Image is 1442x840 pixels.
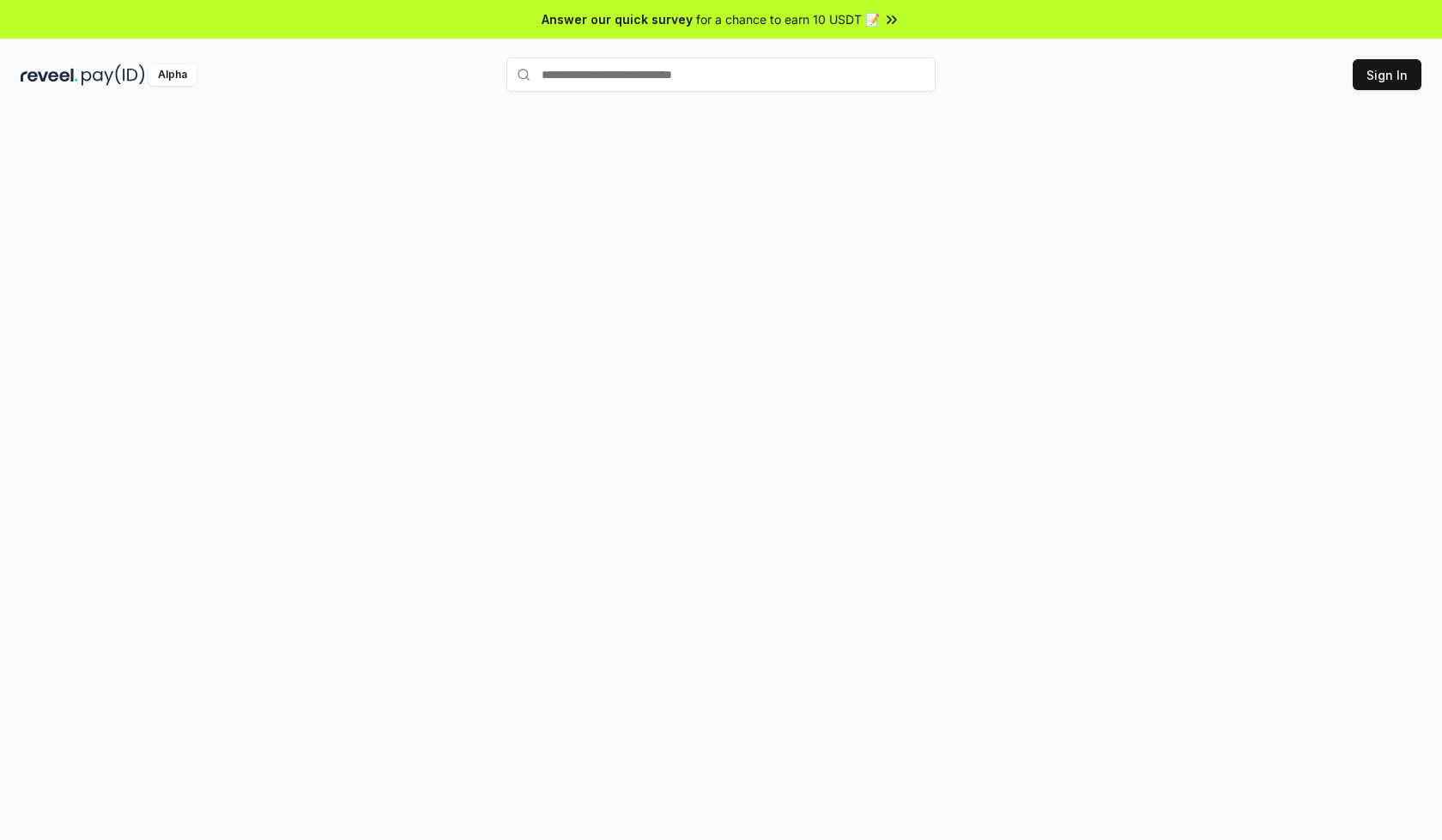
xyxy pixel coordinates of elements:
[148,64,197,86] div: Alpha
[542,10,693,28] span: Answer our quick survey
[21,64,78,86] img: reveel_dark
[1353,59,1421,90] button: Sign In
[82,64,145,86] img: pay_id
[696,10,880,28] span: for a chance to earn 10 USDT 📝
